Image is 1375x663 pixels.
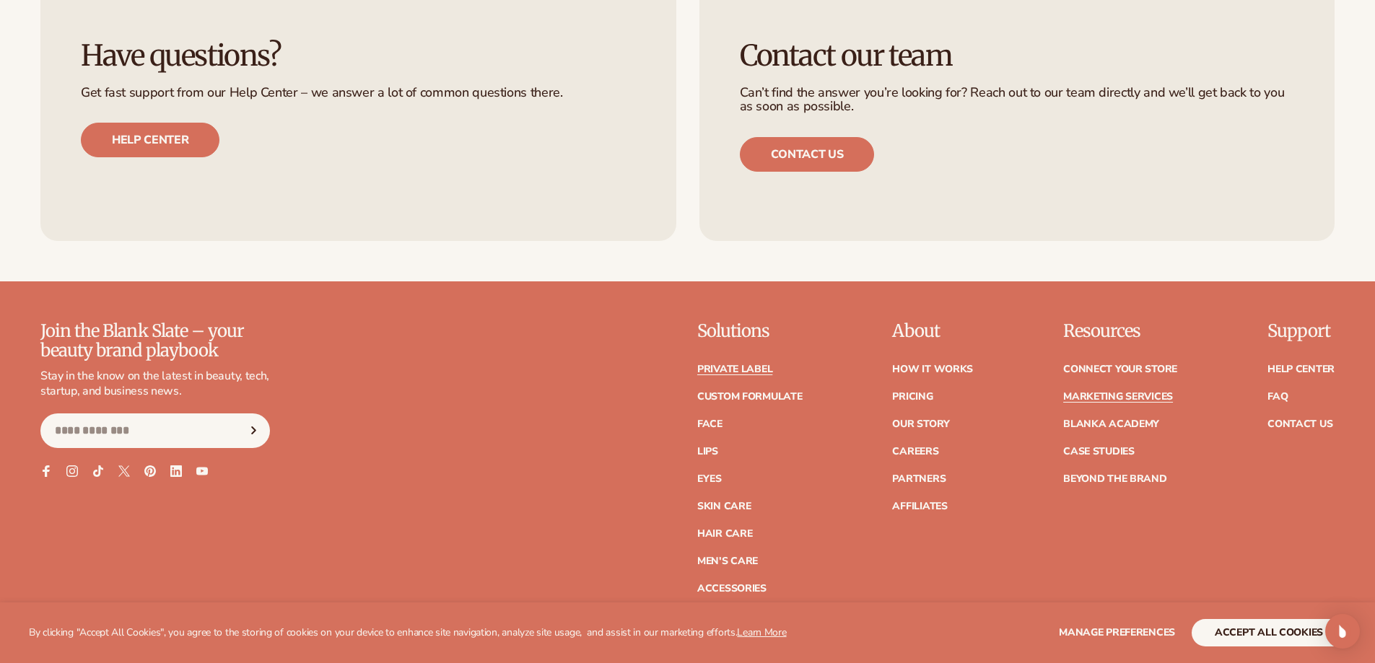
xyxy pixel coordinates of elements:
a: Face [697,419,723,429]
p: Get fast support from our Help Center – we answer a lot of common questions there. [81,86,636,100]
p: Join the Blank Slate – your beauty brand playbook [40,322,270,360]
a: Marketing services [1063,392,1173,402]
a: Contact Us [1267,419,1332,429]
a: Pricing [892,392,933,402]
a: Blanka Academy [1063,419,1159,429]
p: Solutions [697,322,803,341]
a: Eyes [697,474,722,484]
a: Partners [892,474,946,484]
a: Careers [892,447,938,457]
a: Lips [697,447,718,457]
a: Private label [697,364,772,374]
h3: Contact our team [740,40,1295,71]
h3: Have questions? [81,40,636,71]
a: Skin Care [697,501,751,511]
a: Contact us [740,137,875,172]
a: Affiliates [892,501,947,511]
a: Connect your store [1063,364,1177,374]
button: Subscribe [237,413,269,448]
a: Case Studies [1063,447,1135,457]
div: Open Intercom Messenger [1325,614,1360,649]
a: Help center [81,123,219,157]
p: Resources [1063,322,1177,341]
a: Men's Care [697,556,758,566]
a: Custom formulate [697,392,803,402]
button: accept all cookies [1192,619,1346,646]
a: Learn More [737,625,786,639]
a: Beyond the brand [1063,474,1167,484]
a: Accessories [697,584,767,594]
p: By clicking "Accept All Cookies", you agree to the storing of cookies on your device to enhance s... [29,627,787,639]
p: Stay in the know on the latest in beauty, tech, startup, and business news. [40,369,270,399]
p: Support [1267,322,1335,341]
p: Can’t find the answer you’re looking for? Reach out to our team directly and we’ll get back to yo... [740,86,1295,115]
span: Manage preferences [1059,625,1175,639]
button: Manage preferences [1059,619,1175,646]
a: Hair Care [697,529,752,539]
a: How It Works [892,364,973,374]
p: About [892,322,973,341]
a: Our Story [892,419,949,429]
a: FAQ [1267,392,1288,402]
a: Help Center [1267,364,1335,374]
